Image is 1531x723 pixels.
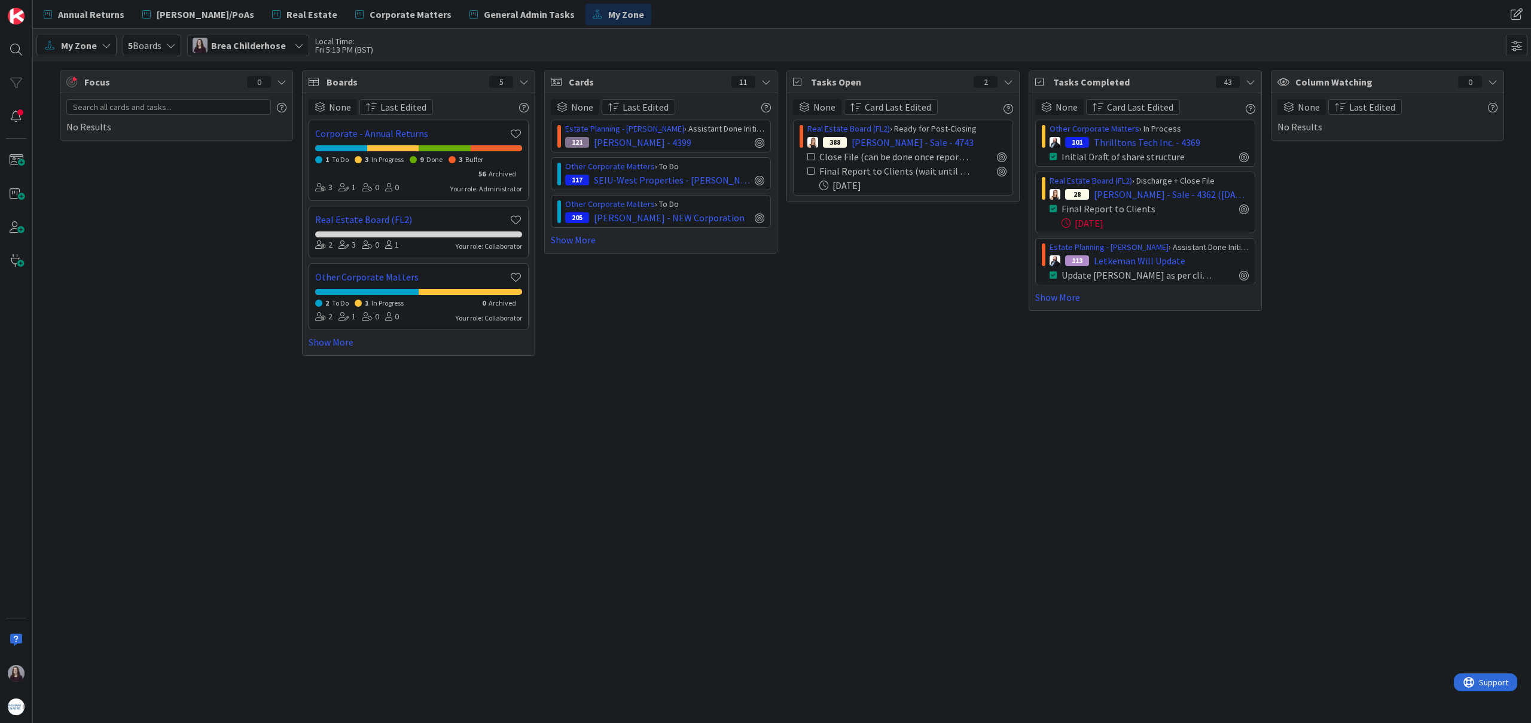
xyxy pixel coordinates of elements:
[36,4,132,25] a: Annual Returns
[286,7,337,22] span: Real Estate
[1062,268,1213,282] div: Update [PERSON_NAME] as per client amendment document
[865,100,931,114] span: Card Last Edited
[365,298,368,307] span: 1
[813,100,835,114] span: None
[58,7,124,22] span: Annual Returns
[370,7,452,22] span: Corporate Matters
[8,8,25,25] img: Visit kanbanzone.com
[594,173,750,187] span: SEIU-West Properties - [PERSON_NAME]
[315,126,510,141] a: Corporate - Annual Returns
[484,7,575,22] span: General Admin Tasks
[1298,100,1320,114] span: None
[309,335,529,349] a: Show More
[450,184,522,194] div: Your role: Administrator
[623,100,669,114] span: Last Edited
[315,212,510,227] a: Real Estate Board (FL2)
[1458,76,1482,88] div: 0
[1216,76,1240,88] div: 43
[1062,216,1249,230] div: [DATE]
[565,199,655,209] a: Other Corporate Matters
[1050,241,1249,254] div: › Assistant Done Initial Prep + Waiting for Lawyer to Review
[362,181,379,194] div: 0
[819,178,1007,193] div: [DATE]
[371,155,404,164] span: In Progress
[565,123,764,135] div: › Assistant Done Initial Prep + Waiting for Lawyer to Review
[482,298,486,307] span: 0
[315,270,510,284] a: Other Corporate Matters
[1094,187,1249,202] span: [PERSON_NAME] - Sale - 4362 ([DATE])
[327,75,483,89] span: Boards
[211,38,286,53] span: Brea Childerhose
[338,239,356,252] div: 3
[565,123,684,134] a: Estate Planning - [PERSON_NAME]
[478,169,486,178] span: 56
[1050,255,1060,266] img: SB
[1107,100,1173,114] span: Card Last Edited
[569,75,725,89] span: Cards
[362,239,379,252] div: 0
[385,181,399,194] div: 0
[8,698,25,715] img: avatar
[807,123,890,134] a: Real Estate Board (FL2)
[602,99,675,115] button: Last Edited
[608,7,644,22] span: My Zone
[380,100,426,114] span: Last Edited
[565,175,589,185] div: 117
[365,155,368,164] span: 3
[84,75,237,89] span: Focus
[315,37,373,45] div: Local Time:
[385,310,399,324] div: 0
[128,38,161,53] span: Boards
[135,4,261,25] a: [PERSON_NAME]/PoAs
[1035,290,1255,304] a: Show More
[362,310,379,324] div: 0
[325,298,329,307] span: 2
[1056,100,1078,114] span: None
[459,155,462,164] span: 3
[565,137,589,148] div: 121
[359,99,433,115] button: Last Edited
[348,4,459,25] a: Corporate Matters
[371,298,404,307] span: In Progress
[325,155,329,164] span: 1
[807,137,818,148] img: DB
[811,75,968,89] span: Tasks Open
[1295,75,1452,89] span: Column Watching
[594,211,745,225] span: [PERSON_NAME] - NEW Corporation
[25,2,54,16] span: Support
[338,181,356,194] div: 1
[1086,99,1180,115] button: Card Last Edited
[1050,175,1249,187] div: › Discharge + Close File
[66,99,286,134] div: No Results
[1050,123,1139,134] a: Other Corporate Matters
[571,100,593,114] span: None
[8,665,25,682] img: BC
[338,310,356,324] div: 1
[1050,242,1169,252] a: Estate Planning - [PERSON_NAME]
[462,4,582,25] a: General Admin Tasks
[193,38,208,53] img: BC
[731,76,755,88] div: 11
[1062,202,1193,216] div: Final Report to Clients
[1065,137,1089,148] div: 101
[489,169,516,178] span: Archived
[819,150,971,164] div: Close File (can be done once report is sent.)
[265,4,344,25] a: Real Estate
[157,7,254,22] span: [PERSON_NAME]/PoAs
[315,181,333,194] div: 3
[1328,99,1402,115] button: Last Edited
[844,99,938,115] button: Card Last Edited
[819,164,971,178] div: Final Report to Clients (wait until [DATE] so that funds have been deposited to her account!)
[1065,255,1089,266] div: 113
[426,155,443,164] span: Done
[565,198,764,211] div: › To Do
[585,4,651,25] a: My Zone
[465,155,483,164] span: Buffer
[1050,175,1132,186] a: Real Estate Board (FL2)
[385,239,399,252] div: 1
[565,212,589,223] div: 205
[61,38,97,53] span: My Zone
[456,313,522,324] div: Your role: Collaborator
[1349,100,1395,114] span: Last Edited
[489,298,516,307] span: Archived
